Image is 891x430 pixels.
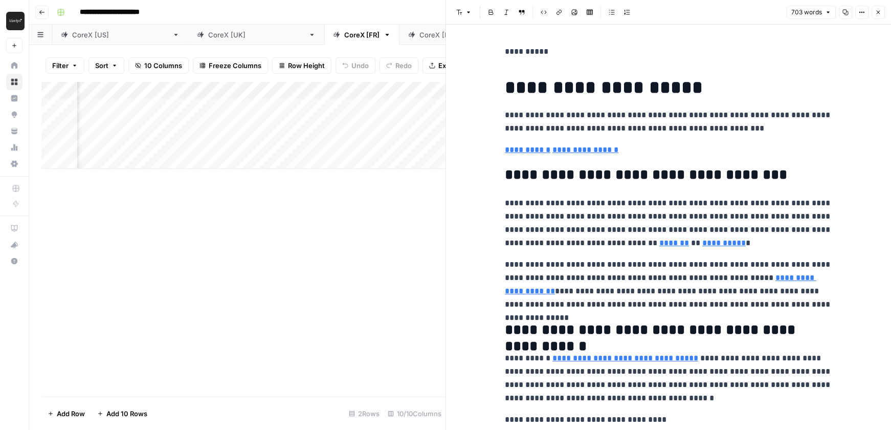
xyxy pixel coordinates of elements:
[6,74,23,90] a: Browse
[46,57,84,74] button: Filter
[188,25,324,45] a: CoreX [[GEOGRAPHIC_DATA]]
[193,57,268,74] button: Freeze Columns
[395,60,412,71] span: Redo
[52,25,188,45] a: CoreX [[GEOGRAPHIC_DATA]]
[52,60,69,71] span: Filter
[345,405,384,422] div: 2 Rows
[399,25,475,45] a: CoreX [DE]
[72,30,168,40] div: CoreX [[GEOGRAPHIC_DATA]]
[791,8,822,17] span: 703 words
[336,57,375,74] button: Undo
[128,57,189,74] button: 10 Columns
[380,57,418,74] button: Redo
[209,60,261,71] span: Freeze Columns
[6,236,23,253] button: What's new?
[7,237,22,252] div: What's new?
[106,408,147,419] span: Add 10 Rows
[208,30,304,40] div: CoreX [[GEOGRAPHIC_DATA]]
[344,30,380,40] div: CoreX [FR]
[419,30,455,40] div: CoreX [DE]
[438,60,475,71] span: Export CSV
[351,60,369,71] span: Undo
[88,57,124,74] button: Sort
[6,139,23,156] a: Usage
[6,156,23,172] a: Settings
[324,25,399,45] a: CoreX [FR]
[6,106,23,123] a: Opportunities
[91,405,153,422] button: Add 10 Rows
[6,90,23,106] a: Insights
[144,60,182,71] span: 10 Columns
[57,408,85,419] span: Add Row
[6,253,23,269] button: Help + Support
[6,220,23,236] a: AirOps Academy
[422,57,481,74] button: Export CSV
[272,57,331,74] button: Row Height
[6,8,23,34] button: Workspace: Klaviyo
[384,405,445,422] div: 10/10 Columns
[6,123,23,139] a: Your Data
[6,12,25,30] img: Klaviyo Logo
[6,57,23,74] a: Home
[95,60,108,71] span: Sort
[288,60,325,71] span: Row Height
[787,6,836,19] button: 703 words
[41,405,91,422] button: Add Row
